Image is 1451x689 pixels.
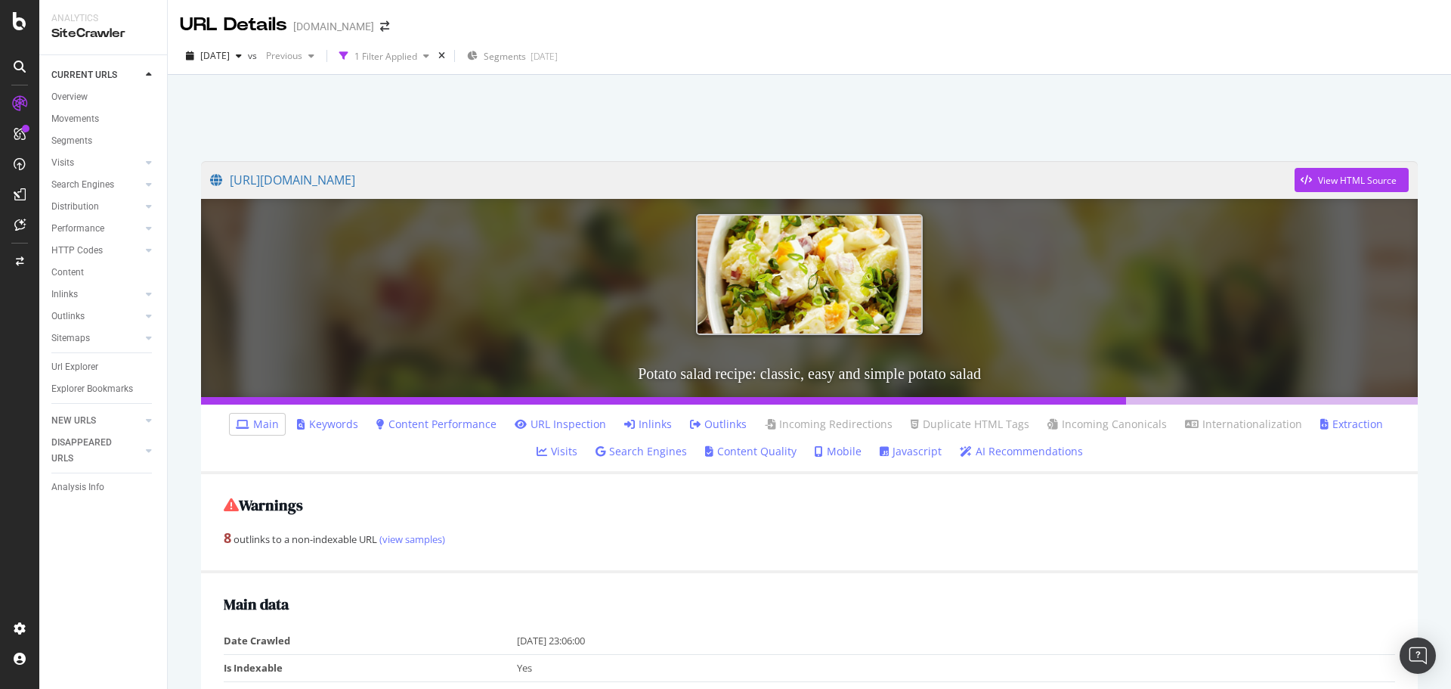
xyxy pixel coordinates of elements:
[180,44,248,68] button: [DATE]
[51,243,141,259] a: HTTP Codes
[354,50,417,63] div: 1 Filter Applied
[200,49,230,62] span: 2025 Aug. 26th
[484,50,526,63] span: Segments
[880,444,942,459] a: Javascript
[376,417,497,432] a: Content Performance
[51,177,141,193] a: Search Engines
[51,381,156,397] a: Explorer Bookmarks
[911,417,1029,432] a: Duplicate HTML Tags
[51,111,156,127] a: Movements
[201,350,1418,397] h3: Potato salad recipe: classic, easy and simple potato salad
[51,243,103,259] div: HTTP Codes
[51,221,104,237] div: Performance
[224,654,517,681] td: Is Indexable
[435,48,448,64] div: times
[293,19,374,34] div: [DOMAIN_NAME]
[210,161,1295,199] a: [URL][DOMAIN_NAME]
[461,44,564,68] button: Segments[DATE]
[960,444,1083,459] a: AI Recommendations
[248,49,260,62] span: vs
[51,331,141,346] a: Sitemaps
[531,50,558,63] div: [DATE]
[51,67,117,83] div: CURRENT URLS
[51,199,141,215] a: Distribution
[1400,638,1436,674] div: Open Intercom Messenger
[1185,417,1302,432] a: Internationalization
[51,287,141,303] a: Inlinks
[765,417,893,432] a: Incoming Redirections
[180,12,287,38] div: URL Details
[517,628,1396,654] td: [DATE] 23:06:00
[51,359,156,375] a: Url Explorer
[51,435,141,467] a: DISAPPEARED URLS
[51,177,114,193] div: Search Engines
[51,413,96,429] div: NEW URLS
[1047,417,1167,432] a: Incoming Canonicals
[1320,417,1383,432] a: Extraction
[51,155,74,171] div: Visits
[51,359,98,375] div: Url Explorer
[224,628,517,654] td: Date Crawled
[51,89,156,105] a: Overview
[690,417,747,432] a: Outlinks
[224,529,1395,548] div: outlinks to a non-indexable URL
[51,309,85,324] div: Outlinks
[51,67,141,83] a: CURRENT URLS
[624,417,672,432] a: Inlinks
[260,49,302,62] span: Previous
[51,287,78,303] div: Inlinks
[51,111,99,127] div: Movements
[51,12,155,25] div: Analytics
[51,309,141,324] a: Outlinks
[260,44,320,68] button: Previous
[224,497,1395,514] h2: Warnings
[517,654,1396,681] td: Yes
[51,480,156,495] a: Analysis Info
[51,381,133,397] div: Explorer Bookmarks
[333,44,435,68] button: 1 Filter Applied
[297,417,358,432] a: Keywords
[236,417,279,432] a: Main
[1318,174,1397,187] div: View HTML Source
[51,413,141,429] a: NEW URLS
[224,529,231,547] strong: 8
[51,133,92,149] div: Segments
[51,133,156,149] a: Segments
[51,25,155,42] div: SiteCrawler
[696,214,923,334] img: Potato salad recipe: classic, easy and simple potato salad
[705,444,797,459] a: Content Quality
[51,265,84,281] div: Content
[51,480,104,495] div: Analysis Info
[51,221,141,237] a: Performance
[51,199,99,215] div: Distribution
[224,596,1395,613] h2: Main data
[596,444,687,459] a: Search Engines
[51,89,88,105] div: Overview
[515,417,606,432] a: URL Inspection
[380,21,389,32] div: arrow-right-arrow-left
[537,444,577,459] a: Visits
[377,532,445,546] a: (view samples)
[815,444,862,459] a: Mobile
[51,435,128,467] div: DISAPPEARED URLS
[1295,168,1409,192] button: View HTML Source
[51,155,141,171] a: Visits
[51,331,90,346] div: Sitemaps
[51,265,156,281] a: Content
